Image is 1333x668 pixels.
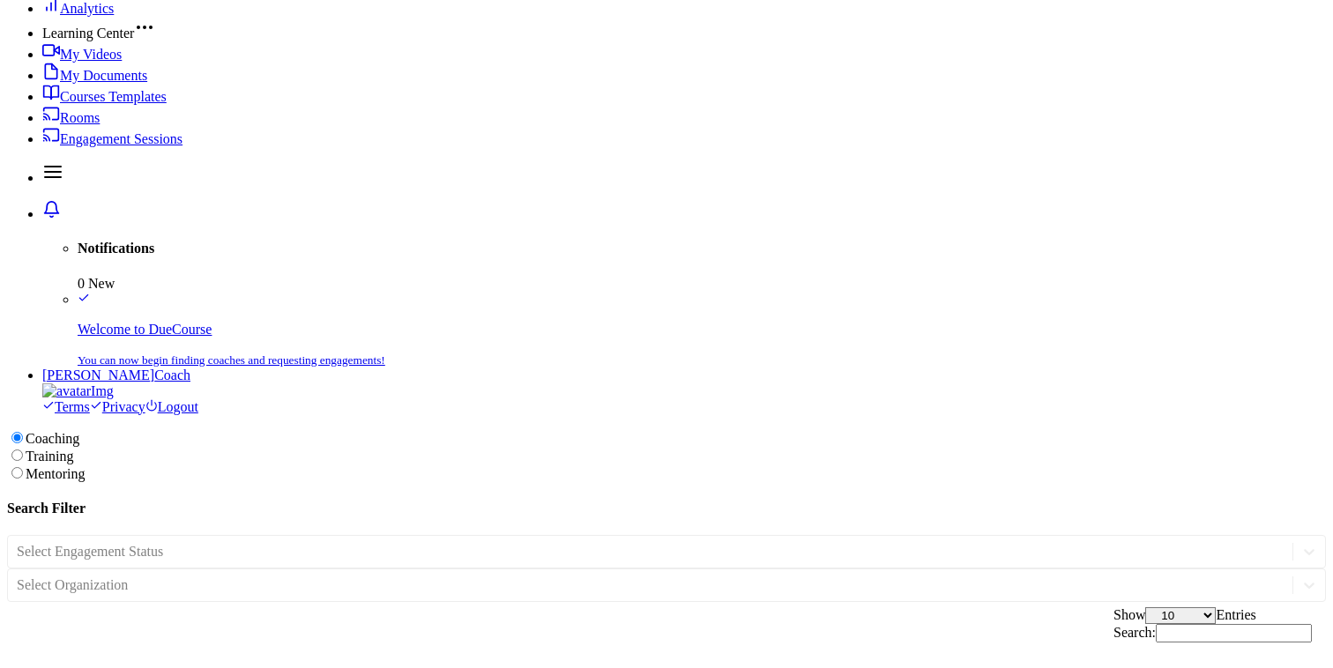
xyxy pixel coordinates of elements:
small: You can now begin finding coaches and requesting engagements! [78,353,385,367]
span: Analytics [60,1,114,16]
label: Coaching [26,431,79,446]
a: Engagement Sessions [42,131,182,146]
span: Rooms [60,110,100,125]
a: Rooms [42,110,100,125]
h4: Search Filter [7,501,1326,516]
a: Analytics [42,1,114,16]
img: avatarImg [42,383,114,399]
div: Select Organization [17,577,128,593]
label: Show [1113,607,1145,622]
span: Terms [55,399,90,414]
a: My Documents [42,68,147,83]
span: Logout [158,399,198,414]
span: Engagement Sessions [60,131,182,146]
span: My Documents [60,68,147,83]
a: My Videos [42,47,122,62]
h4: Notifications [78,241,1326,256]
div: Select Engagement Status [17,544,163,560]
div: 0 New [78,276,1326,292]
span: Privacy [102,399,145,414]
span: My Videos [60,47,122,62]
span: [PERSON_NAME] [42,367,154,382]
label: Training [26,449,74,464]
label: Mentoring [26,466,86,481]
span: Coach [154,367,190,382]
span: Courses Templates [60,89,167,104]
a: Courses Templates [42,89,167,104]
span: Learning Center [42,26,134,41]
a: [PERSON_NAME]CoachavatarImg [42,367,1326,399]
label: Search: [1113,625,1156,640]
label: Entries [1216,607,1255,622]
span: Welcome to DueCourse [78,322,212,337]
